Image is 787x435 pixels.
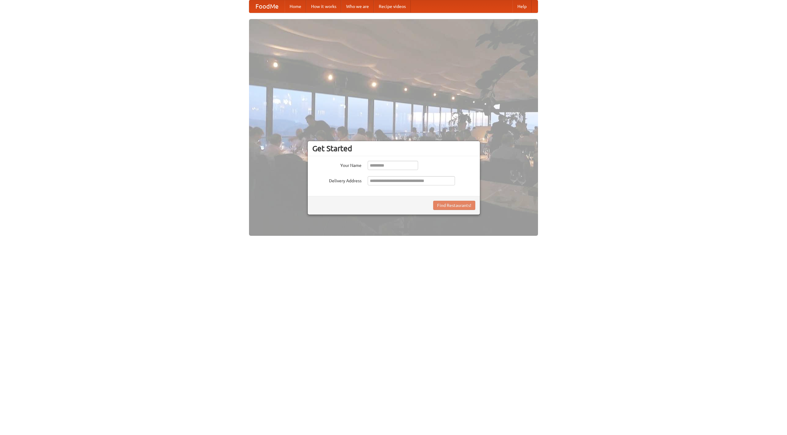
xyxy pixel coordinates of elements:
label: Your Name [312,161,362,168]
label: Delivery Address [312,176,362,184]
a: Recipe videos [374,0,411,13]
a: Who we are [341,0,374,13]
a: FoodMe [249,0,285,13]
h3: Get Started [312,144,475,153]
a: How it works [306,0,341,13]
a: Home [285,0,306,13]
button: Find Restaurants! [433,201,475,210]
a: Help [512,0,532,13]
